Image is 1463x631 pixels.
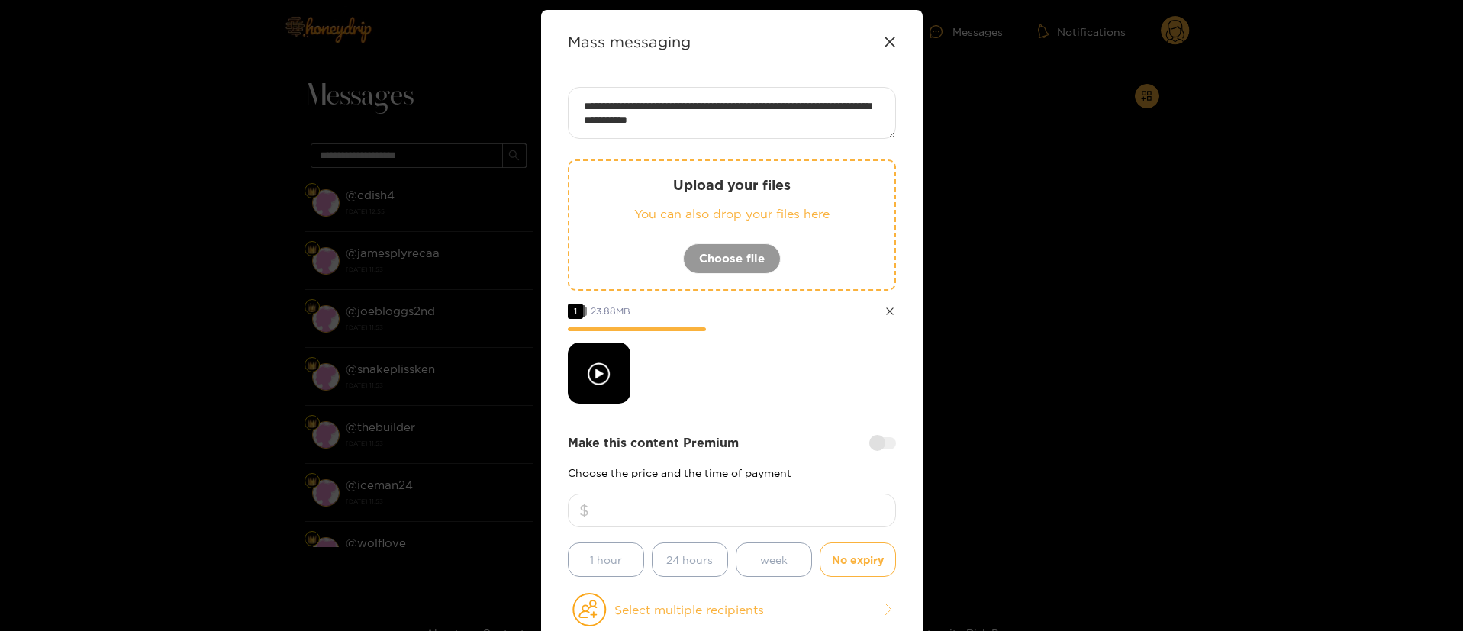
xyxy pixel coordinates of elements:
[568,304,583,319] span: 1
[568,592,896,627] button: Select multiple recipients
[600,176,864,194] p: Upload your files
[683,243,781,274] button: Choose file
[760,551,788,568] span: week
[820,542,896,577] button: No expiry
[568,467,896,478] p: Choose the price and the time of payment
[590,551,622,568] span: 1 hour
[568,33,691,50] strong: Mass messaging
[600,205,864,223] p: You can also drop your files here
[568,434,739,452] strong: Make this content Premium
[568,542,644,577] button: 1 hour
[832,551,884,568] span: No expiry
[736,542,812,577] button: week
[666,551,713,568] span: 24 hours
[652,542,728,577] button: 24 hours
[591,306,630,316] span: 23.88 MB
